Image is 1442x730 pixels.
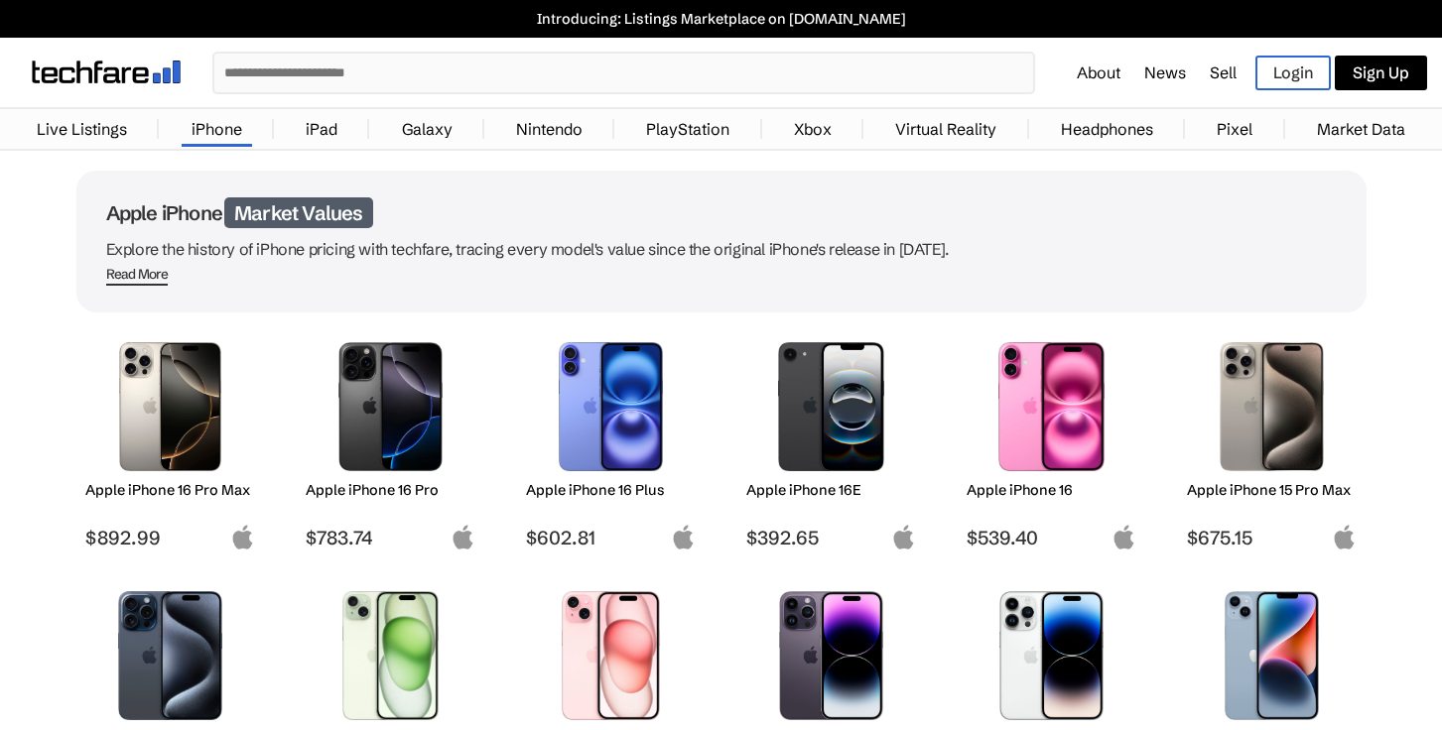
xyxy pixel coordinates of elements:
[451,525,475,549] img: apple-logo
[1112,525,1136,549] img: apple-logo
[967,481,1136,499] h2: Apple iPhone 16
[106,266,169,283] div: Read More
[541,591,681,720] img: iPhone 15
[885,109,1006,149] a: Virtual Reality
[982,342,1121,471] img: iPhone 16
[636,109,739,149] a: PlayStation
[392,109,462,149] a: Galaxy
[526,481,696,499] h2: Apple iPhone 16 Plus
[296,109,347,149] a: iPad
[32,61,181,83] img: techfare logo
[982,591,1121,720] img: iPhone 14 Pro
[306,481,475,499] h2: Apple iPhone 16 Pro
[1187,526,1357,549] span: $675.15
[1187,481,1357,499] h2: Apple iPhone 15 Pro Max
[891,525,916,549] img: apple-logo
[1255,56,1331,90] a: Login
[1202,342,1342,471] img: iPhone 15 Pro Max
[321,342,460,471] img: iPhone 16 Pro
[1335,56,1427,90] a: Sign Up
[958,332,1146,549] a: iPhone 16 Apple iPhone 16 $539.40 apple-logo
[182,109,252,149] a: iPhone
[297,332,485,549] a: iPhone 16 Pro Apple iPhone 16 Pro $783.74 apple-logo
[76,332,265,549] a: iPhone 16 Pro Max Apple iPhone 16 Pro Max $892.99 apple-logo
[1207,109,1262,149] a: Pixel
[1332,525,1357,549] img: apple-logo
[1202,591,1342,720] img: iPhone 14 Plus
[306,526,475,549] span: $783.74
[541,342,681,471] img: iPhone 16 Plus
[1178,332,1367,549] a: iPhone 15 Pro Max Apple iPhone 15 Pro Max $675.15 apple-logo
[506,109,592,149] a: Nintendo
[100,342,240,471] img: iPhone 16 Pro Max
[967,526,1136,549] span: $539.40
[517,332,706,549] a: iPhone 16 Plus Apple iPhone 16 Plus $602.81 apple-logo
[761,591,901,720] img: iPhone 14 Pro Max
[526,526,696,549] span: $602.81
[85,481,255,499] h2: Apple iPhone 16 Pro Max
[1307,109,1415,149] a: Market Data
[106,266,169,286] span: Read More
[27,109,137,149] a: Live Listings
[737,332,926,549] a: iPhone 16E Apple iPhone 16E $392.65 apple-logo
[106,200,1337,225] h1: Apple iPhone
[761,342,901,471] img: iPhone 16E
[230,525,255,549] img: apple-logo
[784,109,842,149] a: Xbox
[106,235,1337,263] p: Explore the history of iPhone pricing with techfare, tracing every model's value since the origin...
[1210,62,1237,82] a: Sell
[85,526,255,549] span: $892.99
[746,481,916,499] h2: Apple iPhone 16E
[10,10,1432,28] a: Introducing: Listings Marketplace on [DOMAIN_NAME]
[1144,62,1186,82] a: News
[100,591,240,720] img: iPhone 15 Pro
[1051,109,1163,149] a: Headphones
[321,591,460,720] img: iPhone 15 Plus
[224,197,373,228] span: Market Values
[1077,62,1120,82] a: About
[746,526,916,549] span: $392.65
[671,525,696,549] img: apple-logo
